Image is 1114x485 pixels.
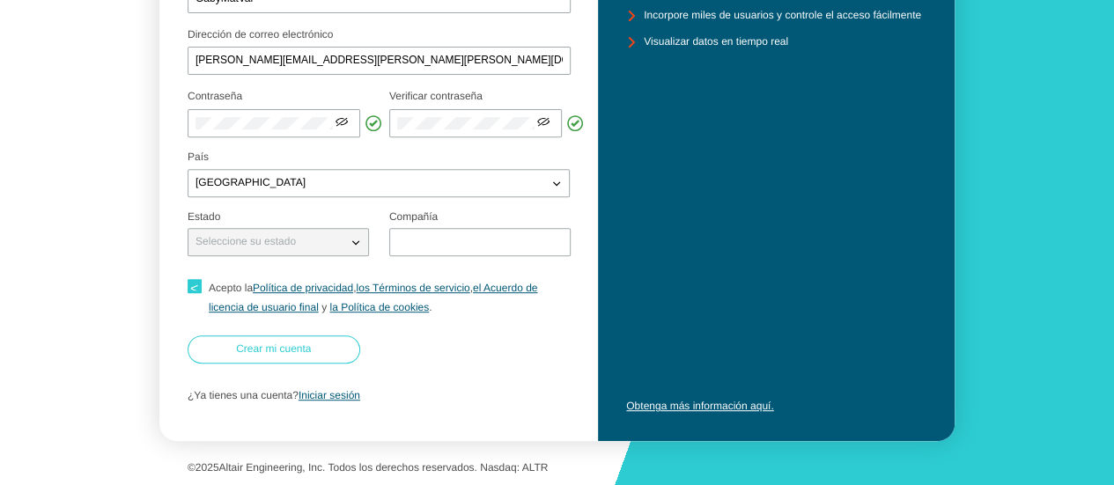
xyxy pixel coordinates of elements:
font: y [321,301,327,313]
a: Política de privacidad [253,282,353,294]
font: Contraseña [188,90,242,102]
font: Incorpore miles de usuarios y controle el acceso fácilmente [644,9,921,21]
a: Obtenga más información aquí. [626,400,773,412]
font: . [429,301,432,313]
font: Verificar contraseña [389,90,483,102]
font: , [353,282,356,294]
font: Dirección de correo electrónico [188,28,333,40]
a: los Términos de servicio [356,282,469,294]
font: 2025 [196,461,219,474]
font: Altair Engineering, Inc. Todos los derechos reservados. Nasdaq: ALTR [219,461,549,474]
font: Acepto la [209,282,253,294]
a: la Política de cookies [329,301,429,313]
font: © [188,461,196,474]
font: , [470,282,473,294]
a: Iniciar sesión [299,389,360,401]
font: Visualizar datos en tiempo real [644,35,788,48]
iframe: Reproductor de vídeo de YouTube [626,225,926,394]
font: ¿Ya tienes una cuenta? [188,389,299,401]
